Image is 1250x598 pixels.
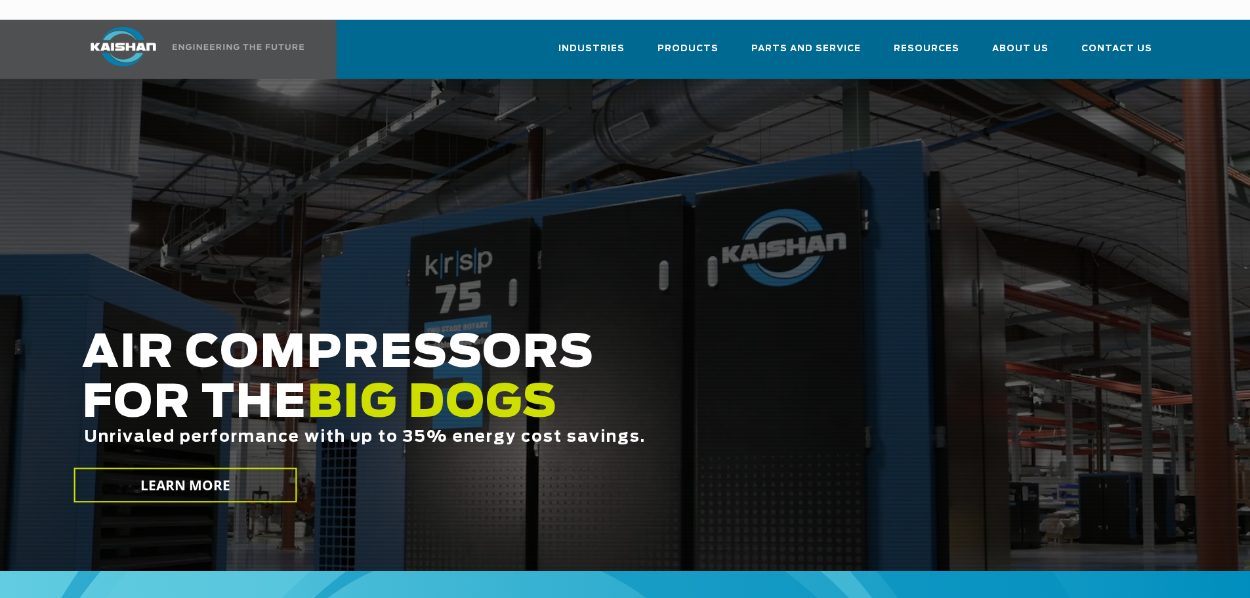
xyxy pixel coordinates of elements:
span: About Us [992,41,1049,56]
a: About Us [992,32,1049,76]
span: Industries [558,41,625,56]
img: kaishan logo [74,27,173,66]
a: Industries [558,32,625,76]
a: Parts and Service [751,32,861,76]
a: LEARN MORE [73,468,297,503]
a: Contact Us [1081,32,1152,76]
a: Resources [894,32,959,76]
a: Kaishan USA [74,20,306,79]
span: Resources [894,41,959,56]
span: BIG DOGS [307,381,558,426]
span: Contact Us [1081,41,1152,56]
a: Products [657,32,719,76]
h2: AIR COMPRESSORS FOR THE [82,329,985,487]
img: Engineering the future [173,44,304,50]
span: Products [657,41,719,56]
span: LEARN MORE [140,476,230,495]
span: Unrivaled performance with up to 35% energy cost savings. [84,429,646,445]
span: Parts and Service [751,41,861,56]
